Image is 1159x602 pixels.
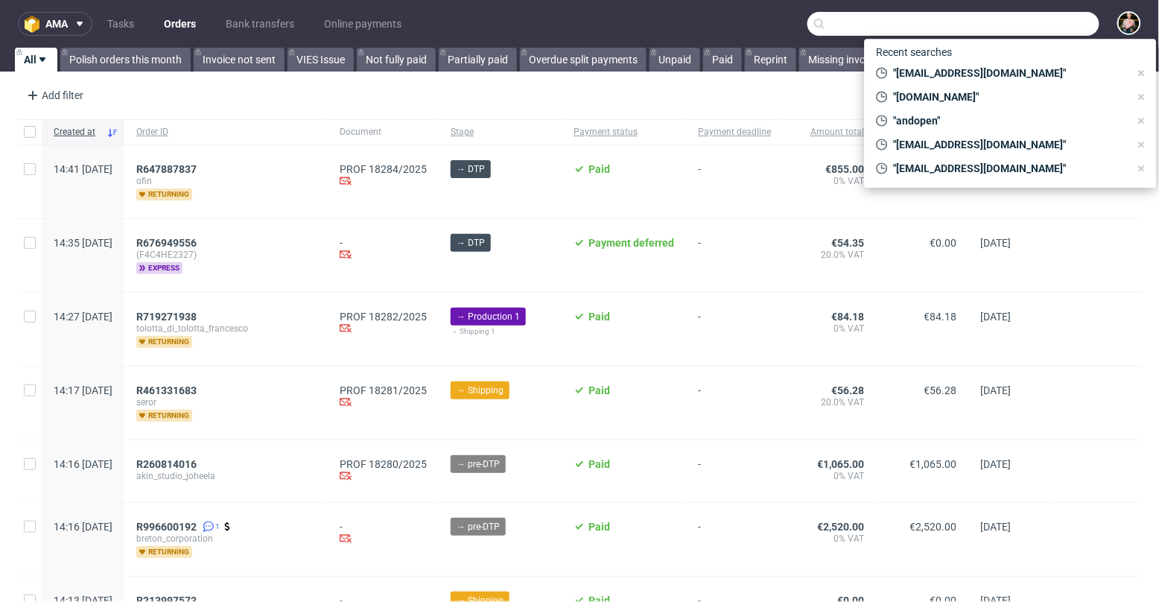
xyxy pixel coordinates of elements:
span: - [698,458,771,484]
span: → pre-DTP [457,457,500,471]
span: → DTP [457,236,485,250]
img: Marta Tomaszewska [1119,13,1140,34]
span: "[DOMAIN_NAME]" [888,89,1130,104]
span: €84.18 [924,311,957,323]
span: R461331683 [136,384,197,396]
span: - [698,311,771,348]
a: Polish orders this month [60,48,191,72]
span: "[EMAIL_ADDRESS][DOMAIN_NAME]" [888,161,1130,176]
span: €1,065.00 [910,458,957,470]
span: Payment deferred [588,237,674,249]
span: → pre-DTP [457,520,500,533]
span: - [698,384,771,422]
span: R719271938 [136,311,197,323]
span: 0% VAT [795,175,864,187]
span: "[EMAIL_ADDRESS][DOMAIN_NAME]" [888,66,1130,80]
span: "andopen" [888,113,1130,128]
span: Recent searches [871,40,959,64]
span: €1,065.00 [817,458,864,470]
span: [DATE] [981,384,1012,396]
span: → Production 1 [457,310,520,323]
a: VIES Issue [288,48,354,72]
a: PROF 18281/2025 [340,384,427,396]
span: 14:27 [DATE] [54,311,112,323]
span: €56.28 [831,384,864,396]
span: €0.00 [930,237,957,249]
a: Partially paid [439,48,517,72]
span: 14:16 [DATE] [54,521,112,533]
span: [DATE] [981,311,1012,323]
span: returning [136,546,192,558]
span: €855.00 [825,163,864,175]
span: 14:35 [DATE] [54,237,112,249]
span: 20.0% VAT [795,249,864,261]
span: 0% VAT [795,533,864,545]
div: - [340,521,427,547]
a: Paid [703,48,742,72]
span: - [698,521,771,558]
a: Orders [155,12,205,36]
span: Order ID [136,126,316,139]
a: Reprint [745,48,796,72]
span: [DATE] [981,521,1012,533]
button: ama [18,12,92,36]
span: €56.28 [924,384,957,396]
span: - [698,163,771,200]
span: breton_corporation [136,533,316,545]
a: R719271938 [136,311,200,323]
span: R676949556 [136,237,197,249]
span: 0% VAT [795,470,864,482]
a: R461331683 [136,384,200,396]
span: Payment status [574,126,674,139]
span: €54.35 [831,237,864,249]
a: Missing invoice [799,48,887,72]
span: Paid [588,384,610,396]
span: returning [136,336,192,348]
a: Invoice not sent [194,48,285,72]
span: ofin [136,175,316,187]
span: Paid [588,521,610,533]
span: (F4C4HE2327) [136,249,316,261]
span: returning [136,188,192,200]
span: €2,520.00 [817,521,864,533]
a: PROF 18284/2025 [340,163,427,175]
span: tolotta_di_tolotta_francesco [136,323,316,335]
a: All [15,48,57,72]
span: [DATE] [981,237,1012,249]
div: Add filter [21,83,86,107]
span: Created at [54,126,101,139]
span: → Shipping [457,384,504,397]
span: Amount total [795,126,864,139]
img: logo [25,16,45,33]
div: → Shipping 1 [451,326,550,338]
a: R676949556 [136,237,200,249]
span: returning [136,410,192,422]
span: Paid [588,163,610,175]
span: 0% VAT [795,323,864,335]
span: R996600192 [136,521,197,533]
div: - [340,237,427,263]
span: seror [136,396,316,408]
span: "[EMAIL_ADDRESS][DOMAIN_NAME]" [888,137,1130,152]
a: Unpaid [650,48,700,72]
a: R260814016 [136,458,200,470]
span: Document [340,126,427,139]
span: R647887837 [136,163,197,175]
span: €2,520.00 [910,521,957,533]
span: Paid [588,311,610,323]
a: Overdue split payments [520,48,647,72]
span: 14:41 [DATE] [54,163,112,175]
span: R260814016 [136,458,197,470]
a: R996600192 [136,521,200,533]
span: Paid [588,458,610,470]
span: Stage [451,126,550,139]
a: 1 [200,521,220,533]
span: express [136,262,182,274]
a: PROF 18282/2025 [340,311,427,323]
span: ama [45,19,68,29]
span: akin_studio_joheela [136,470,316,482]
span: 20.0% VAT [795,396,864,408]
a: Online payments [315,12,410,36]
a: Not fully paid [357,48,436,72]
span: - [698,237,771,274]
